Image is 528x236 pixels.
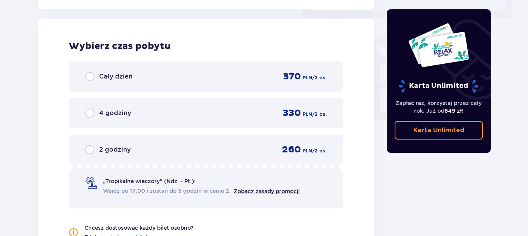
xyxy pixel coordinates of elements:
span: 260 [282,144,301,156]
span: PLN [302,74,312,81]
a: Karta Unlimited [395,121,483,140]
p: Karta Unlimited [413,126,464,135]
span: / 2 os. [312,147,327,154]
p: Chcesz dostosować każdy bilet osobno? [84,224,194,232]
p: Karta Unlimited [398,79,479,93]
span: 4 godziny [99,109,131,117]
p: Zapłać raz, korzystaj przez cały rok. Już od ! [395,99,483,115]
span: 330 [283,107,301,119]
span: / 2 os. [312,111,327,118]
span: PLN [302,147,312,154]
a: Zobacz zasady promocji [234,188,300,194]
span: 649 zł [444,108,462,114]
h2: Wybierz czas pobytu [69,40,343,52]
img: Dwie karty całoroczne do Suntago z napisem 'UNLIMITED RELAX', na białym tle z tropikalnymi liśćmi... [408,23,470,68]
span: 2 godziny [99,145,131,154]
span: PLN [302,111,312,118]
span: / 2 os. [312,74,327,81]
span: „Tropikalne wieczory" (Ndz. - Pt.): [103,177,196,185]
span: Cały dzień [99,72,133,81]
span: 370 [283,71,301,82]
span: Wejdź po 17:00 i zostań do 5 godzin w cenie 2. [103,187,231,195]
